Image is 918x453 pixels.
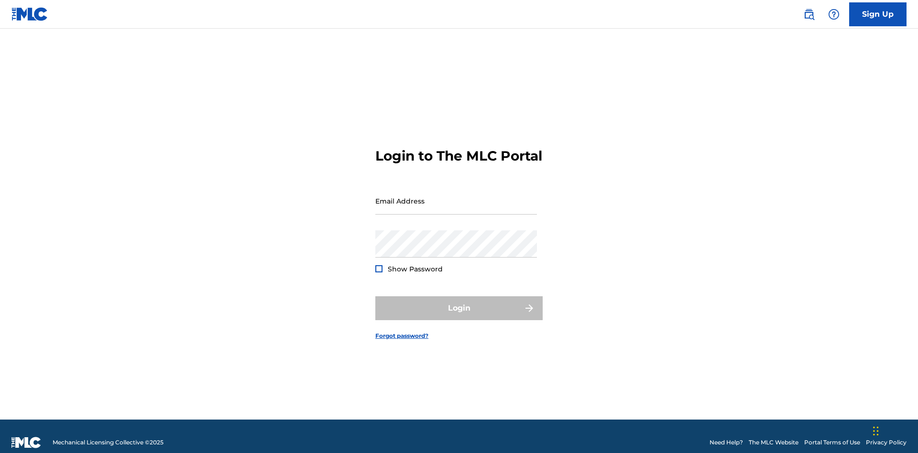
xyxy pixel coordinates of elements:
[11,437,41,448] img: logo
[870,407,918,453] iframe: Chat Widget
[388,265,443,273] span: Show Password
[749,438,798,447] a: The MLC Website
[11,7,48,21] img: MLC Logo
[824,5,843,24] div: Help
[873,417,879,445] div: Drag
[799,5,819,24] a: Public Search
[828,9,840,20] img: help
[375,332,428,340] a: Forgot password?
[53,438,164,447] span: Mechanical Licensing Collective © 2025
[849,2,907,26] a: Sign Up
[710,438,743,447] a: Need Help?
[375,148,542,164] h3: Login to The MLC Portal
[866,438,907,447] a: Privacy Policy
[804,438,860,447] a: Portal Terms of Use
[803,9,815,20] img: search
